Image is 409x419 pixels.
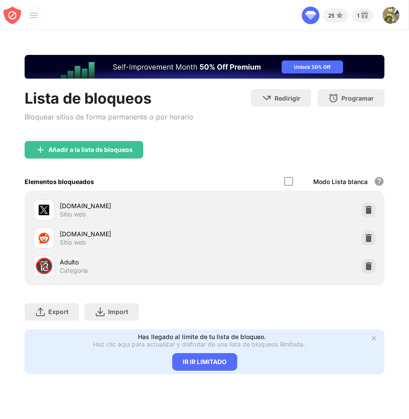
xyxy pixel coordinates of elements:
div: Programar [341,94,374,102]
img: points-small.svg [334,10,345,21]
div: Redirigir [275,94,300,102]
div: 1 [357,12,359,19]
div: Sitio web [60,210,86,218]
div: Has llegado al límite de tu lista de bloqueo. [138,333,266,340]
img: favicons [39,233,49,243]
div: Lista de bloqueos [25,89,193,107]
img: blocksite-icon-red.svg [4,7,21,24]
iframe: Banner [25,55,384,79]
div: [DOMAIN_NAME] [60,201,205,210]
div: Export [48,308,69,315]
div: Elementos bloqueados [25,178,94,185]
div: Bloquear sitios de forma permanente o por horario [25,111,193,123]
div: 🔞 [35,257,53,275]
img: reward-small.svg [359,10,370,21]
div: Añadir a la lista de bloqueos [48,146,133,153]
div: IR IR LIMITADO [172,353,237,371]
div: Adulto [60,257,205,267]
div: Categoría [60,267,88,275]
div: Sitio web [60,238,86,246]
img: favicons [39,205,49,215]
div: Haz clic aquí para actualizar y disfrutar de una lista de bloqueos ilimitada. [93,340,305,348]
div: [DOMAIN_NAME] [60,229,205,238]
div: Modo Lista blanca [313,178,368,185]
div: 25 [328,12,334,19]
img: diamond-go-unlimited.svg [302,7,319,24]
img: x-button.svg [370,335,377,342]
div: Import [108,308,128,315]
img: ACg8ocJ9y5x8ZkapwxJmnB6oMA3yYM8ENqxlMJTh8jfmycDQkFybuTmz=s96-c [382,7,400,24]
